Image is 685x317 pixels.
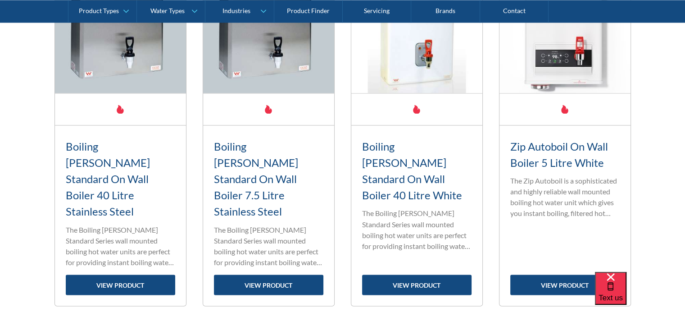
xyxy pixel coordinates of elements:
h3: Boiling [PERSON_NAME] Standard On Wall Boiler 7.5 Litre Stainless Steel [214,138,323,220]
iframe: podium webchat widget bubble [595,272,685,317]
p: The Zip Autoboil is a sophisticated and highly reliable wall mounted boiling hot water unit which... [510,175,620,219]
h3: Boiling [PERSON_NAME] Standard On Wall Boiler 40 Litre White [362,138,472,203]
p: The Boiling [PERSON_NAME] Standard Series wall mounted boiling hot water units are perfect for pr... [362,208,472,251]
h3: Zip Autoboil On Wall Boiler 5 Litre White [510,138,620,171]
h3: Boiling [PERSON_NAME] Standard On Wall Boiler 40 Litre Stainless Steel [66,138,175,220]
a: view product [66,275,175,295]
p: The Boiling [PERSON_NAME] Standard Series wall mounted boiling hot water units are perfect for pr... [66,224,175,267]
a: view product [510,275,620,295]
p: The Boiling [PERSON_NAME] Standard Series wall mounted boiling hot water units are perfect for pr... [214,224,323,267]
div: Water Types [150,7,185,15]
a: view product [362,275,472,295]
div: Industries [222,7,250,15]
div: Product Types [79,7,119,15]
a: view product [214,275,323,295]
